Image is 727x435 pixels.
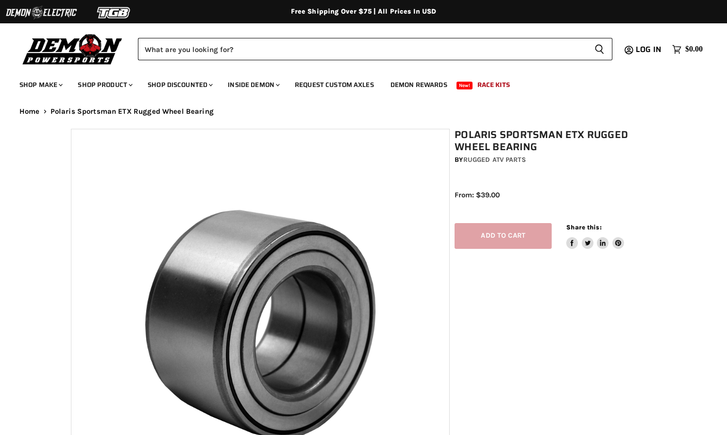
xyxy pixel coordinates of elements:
a: Shop Make [12,75,68,95]
img: Demon Electric Logo 2 [5,3,78,22]
span: From: $39.00 [455,191,500,199]
a: Race Kits [470,75,517,95]
img: Demon Powersports [19,32,126,66]
a: Rugged ATV Parts [463,156,526,164]
span: $0.00 [685,45,703,54]
div: by [455,155,661,165]
input: Search [138,38,587,60]
img: TGB Logo 2 [78,3,151,22]
a: Shop Discounted [140,75,219,95]
a: Request Custom Axles [287,75,381,95]
aside: Share this: [566,223,624,249]
a: Shop Product [70,75,138,95]
span: Share this: [566,224,601,231]
form: Product [138,38,612,60]
h1: Polaris Sportsman ETX Rugged Wheel Bearing [455,129,661,153]
button: Search [587,38,612,60]
span: New! [456,82,473,89]
a: Inside Demon [220,75,286,95]
a: Demon Rewards [383,75,455,95]
span: Polaris Sportsman ETX Rugged Wheel Bearing [51,107,214,116]
a: $0.00 [667,42,708,56]
span: Log in [636,43,661,55]
ul: Main menu [12,71,700,95]
a: Home [19,107,40,116]
a: Log in [631,45,667,54]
